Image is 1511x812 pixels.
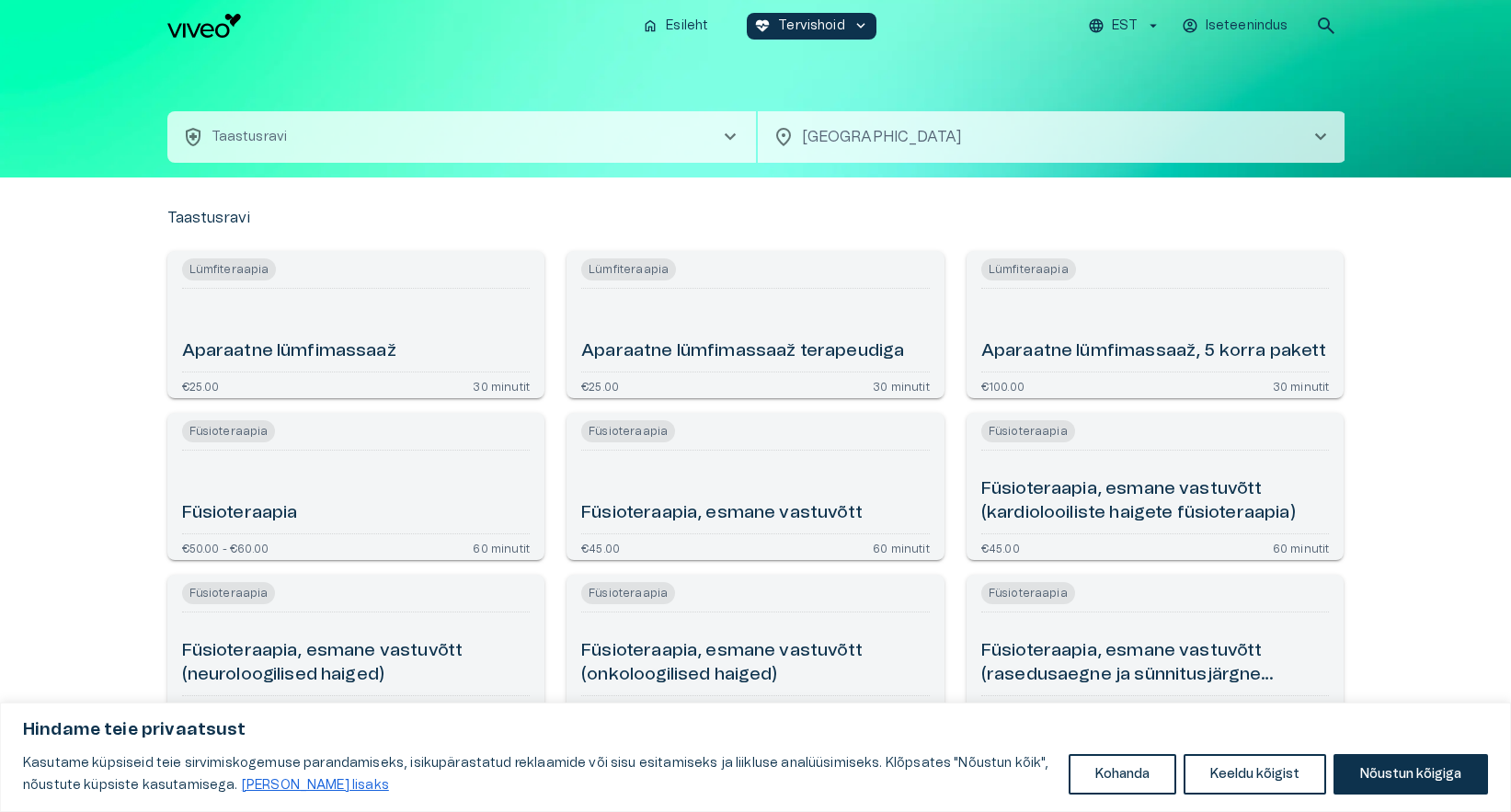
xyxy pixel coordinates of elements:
button: EST [1085,13,1163,40]
span: health_and_safety [182,126,204,148]
span: Lümfiteraapia [581,258,676,280]
p: [GEOGRAPHIC_DATA] [802,126,1280,148]
span: Füsioteraapia [182,420,276,442]
p: €25.00 [581,380,619,391]
p: 30 minutit [473,380,530,391]
h6: Füsioteraapia, esmane vastuvõtt (neuroloogilised haiged) [182,639,531,688]
a: Open service booking details [167,251,545,398]
p: €100.00 [981,380,1025,391]
button: ecg_heartTervishoidkeyboard_arrow_down [747,13,876,40]
p: Iseteenindus [1206,17,1288,36]
h6: Aparaatne lümfimassaaž, 5 korra pakett [981,339,1327,364]
a: Open service booking details [967,413,1345,560]
a: Open service booking details [567,575,944,722]
span: chevron_right [719,126,741,148]
button: open search modal [1308,7,1345,44]
p: 30 minutit [873,380,930,391]
button: homeEsileht [635,13,717,40]
p: Taastusravi [167,207,251,229]
p: €25.00 [182,380,220,391]
p: 60 minutit [873,542,930,553]
a: Loe lisaks [241,778,390,793]
h6: Aparaatne lümfimassaaž terapeudiga [581,339,904,364]
a: Open service booking details [567,413,944,560]
p: Hindame teie privaatsust [23,719,1488,741]
span: chevron_right [1310,126,1332,148]
a: Open service booking details [167,413,545,560]
h6: Aparaatne lümfimassaaž [182,339,396,364]
a: Open service booking details [967,575,1345,722]
p: EST [1112,17,1137,36]
p: 30 minutit [1273,380,1330,391]
span: ecg_heart [754,17,771,34]
span: keyboard_arrow_down [853,17,869,34]
a: Open service booking details [567,251,944,398]
p: Tervishoid [778,17,845,36]
span: Füsioteraapia [981,582,1075,604]
span: Lümfiteraapia [981,258,1076,280]
p: €50.00 - €60.00 [182,542,269,553]
a: Navigate to homepage [167,14,628,38]
span: location_on [773,126,795,148]
span: home [642,17,658,34]
p: 60 minutit [473,542,530,553]
p: Kasutame küpsiseid teie sirvimiskogemuse parandamiseks, isikupärastatud reklaamide või sisu esita... [23,752,1055,796]
p: €45.00 [981,542,1020,553]
p: 60 minutit [1273,542,1330,553]
h6: Füsioteraapia, esmane vastuvõtt (kardiolooiliste haigete füsioteraapia) [981,477,1330,526]
p: €45.00 [581,542,620,553]
span: search [1315,15,1337,37]
span: Füsioteraapia [182,582,276,604]
button: health_and_safetyTaastusravichevron_right [167,111,756,163]
a: Open service booking details [167,575,545,722]
button: Keeldu kõigist [1184,754,1326,795]
span: Füsioteraapia [981,420,1075,442]
button: Iseteenindus [1179,13,1293,40]
p: Esileht [666,17,708,36]
span: Füsioteraapia [581,420,675,442]
span: Füsioteraapia [581,582,675,604]
button: Kohanda [1069,754,1176,795]
span: Lümfiteraapia [182,258,277,280]
a: Open service booking details [967,251,1345,398]
button: Nõustun kõigiga [1334,754,1488,795]
h6: Füsioteraapia, esmane vastuvõtt (onkoloogilised haiged) [581,639,930,688]
span: Help [94,15,121,29]
h6: Füsioteraapia, esmane vastuvõtt (rasedusaegne ja sünnitusjärgne füsioteraapia) [981,639,1330,688]
p: Taastusravi [212,128,288,147]
h6: Füsioteraapia [182,501,298,526]
h6: Füsioteraapia, esmane vastuvõtt [581,501,863,526]
img: Viveo logo [167,14,241,38]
